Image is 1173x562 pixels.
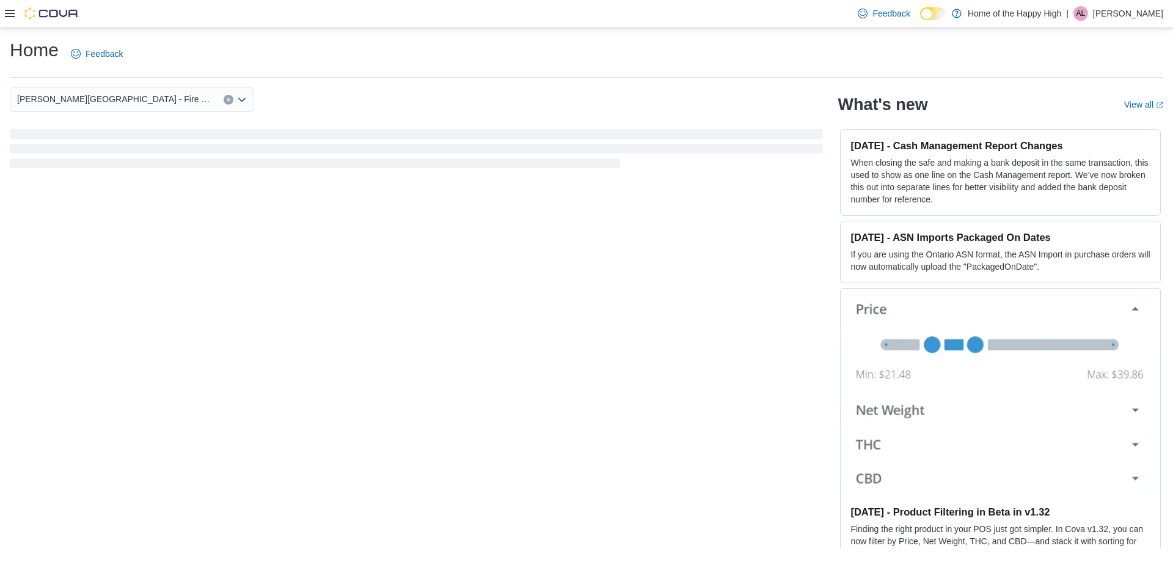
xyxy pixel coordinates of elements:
span: Loading [10,131,823,171]
button: Open list of options [237,95,247,105]
a: Feedback [66,42,128,66]
input: Dark Mode [920,7,946,20]
span: Dark Mode [920,20,921,21]
p: | [1066,6,1069,21]
h3: [DATE] - Product Filtering in Beta in v1.32 [850,506,1150,518]
h1: Home [10,38,59,62]
h2: What's new [838,95,927,114]
p: [PERSON_NAME] [1093,6,1163,21]
h3: [DATE] - ASN Imports Packaged On Dates [850,231,1150,243]
p: If you are using the Ontario ASN format, the ASN Import in purchase orders will now automatically... [850,248,1150,273]
p: Home of the Happy High [968,6,1061,21]
p: When closing the safe and making a bank deposit in the same transaction, this used to show as one... [850,157,1150,205]
a: Feedback [853,1,915,26]
svg: External link [1156,102,1163,109]
h3: [DATE] - Cash Management Report Changes [850,139,1150,152]
div: Adam Lamoureux [1073,6,1088,21]
a: View allExternal link [1124,100,1163,109]
span: [PERSON_NAME][GEOGRAPHIC_DATA] - Fire & Flower [17,92,211,106]
span: AL [1076,6,1086,21]
img: Cova [24,7,79,20]
span: Feedback [872,7,910,20]
button: Clear input [224,95,233,105]
span: Feedback [86,48,123,60]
